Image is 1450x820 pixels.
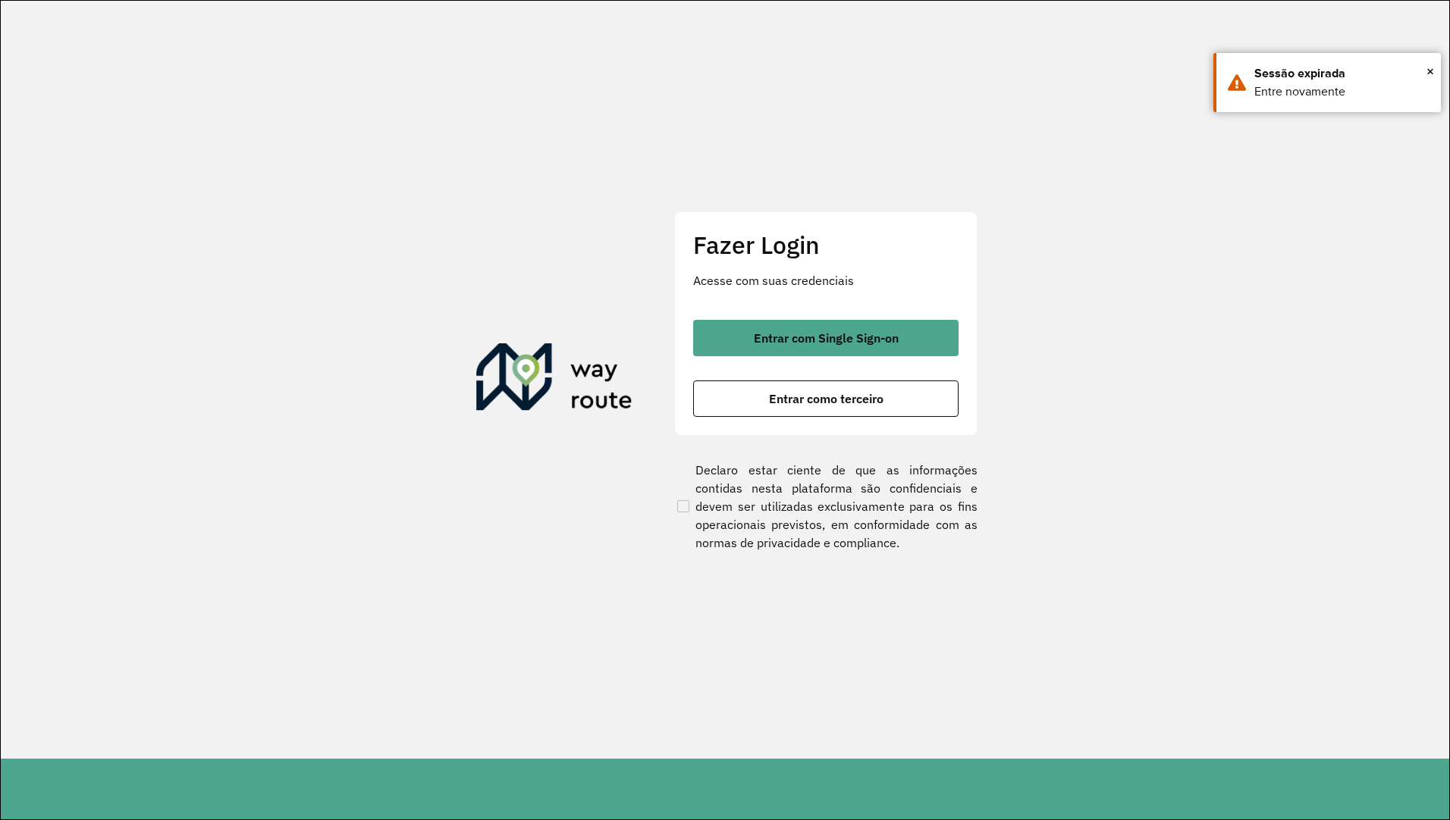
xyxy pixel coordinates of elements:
[476,343,632,416] img: Roteirizador AmbevTech
[693,320,959,356] button: button
[693,380,959,417] button: button
[754,332,899,344] span: Entrar com Single Sign-on
[693,230,959,259] h2: Fazer Login
[769,393,883,405] span: Entrar como terceiro
[1426,60,1434,83] button: Close
[1254,83,1430,101] div: Entre novamente
[693,271,959,290] p: Acesse com suas credenciais
[1426,60,1434,83] span: ×
[674,461,978,552] label: Declaro estar ciente de que as informações contidas nesta plataforma são confidenciais e devem se...
[1254,64,1430,83] div: Sessão expirada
